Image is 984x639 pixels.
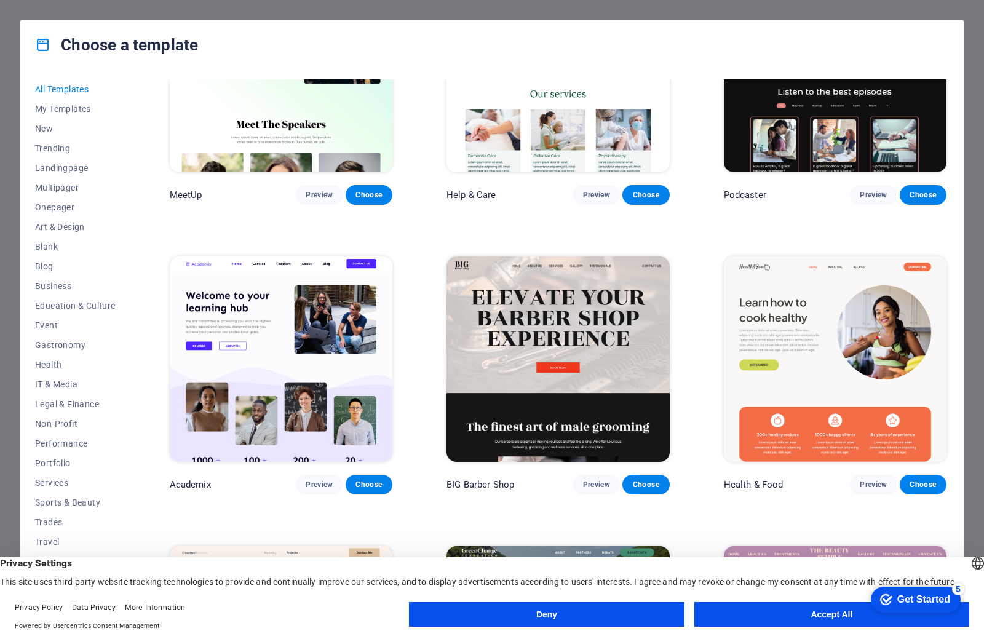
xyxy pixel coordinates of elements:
[346,185,392,205] button: Choose
[860,190,887,200] span: Preview
[35,242,116,252] span: Blank
[446,256,669,462] img: BIG Barber Shop
[35,414,116,434] button: Non-Profit
[355,480,383,490] span: Choose
[35,261,116,271] span: Blog
[35,158,116,178] button: Landingpage
[35,237,116,256] button: Blank
[632,480,659,490] span: Choose
[35,473,116,493] button: Services
[35,320,116,330] span: Event
[35,301,116,311] span: Education & Culture
[35,458,116,468] span: Portfolio
[35,143,116,153] span: Trending
[35,119,116,138] button: New
[632,190,659,200] span: Choose
[35,340,116,350] span: Gastronomy
[573,185,620,205] button: Preview
[35,276,116,296] button: Business
[35,163,116,173] span: Landingpage
[35,399,116,409] span: Legal & Finance
[35,281,116,291] span: Business
[170,256,392,462] img: Academix
[35,537,116,547] span: Travel
[35,453,116,473] button: Portfolio
[306,190,333,200] span: Preview
[35,394,116,414] button: Legal & Finance
[35,360,116,370] span: Health
[910,480,937,490] span: Choose
[35,379,116,389] span: IT & Media
[35,316,116,335] button: Event
[850,185,897,205] button: Preview
[35,498,116,507] span: Sports & Beauty
[446,478,514,491] p: BIG Barber Shop
[35,375,116,394] button: IT & Media
[35,512,116,532] button: Trades
[35,439,116,448] span: Performance
[35,124,116,133] span: New
[35,79,116,99] button: All Templates
[355,190,383,200] span: Choose
[35,355,116,375] button: Health
[35,178,116,197] button: Multipager
[35,419,116,429] span: Non-Profit
[583,480,610,490] span: Preview
[35,197,116,217] button: Onepager
[35,532,116,552] button: Travel
[724,189,766,201] p: Podcaster
[35,256,116,276] button: Blog
[583,190,610,200] span: Preview
[446,189,496,201] p: Help & Care
[170,189,202,201] p: MeetUp
[35,99,116,119] button: My Templates
[910,190,937,200] span: Choose
[860,480,887,490] span: Preview
[35,296,116,316] button: Education & Culture
[724,478,784,491] p: Health & Food
[35,84,116,94] span: All Templates
[35,552,116,571] button: Wireframe
[35,434,116,453] button: Performance
[296,475,343,494] button: Preview
[35,222,116,232] span: Art & Design
[850,475,897,494] button: Preview
[622,475,669,494] button: Choose
[35,104,116,114] span: My Templates
[35,335,116,355] button: Gastronomy
[35,183,116,192] span: Multipager
[170,478,211,491] p: Academix
[306,480,333,490] span: Preview
[35,138,116,158] button: Trending
[296,185,343,205] button: Preview
[10,6,100,32] div: Get Started 5 items remaining, 0% complete
[346,475,392,494] button: Choose
[35,35,198,55] h4: Choose a template
[35,493,116,512] button: Sports & Beauty
[724,256,946,462] img: Health & Food
[35,202,116,212] span: Onepager
[900,185,946,205] button: Choose
[36,14,89,25] div: Get Started
[35,478,116,488] span: Services
[35,517,116,527] span: Trades
[622,185,669,205] button: Choose
[35,217,116,237] button: Art & Design
[900,475,946,494] button: Choose
[91,2,103,15] div: 5
[573,475,620,494] button: Preview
